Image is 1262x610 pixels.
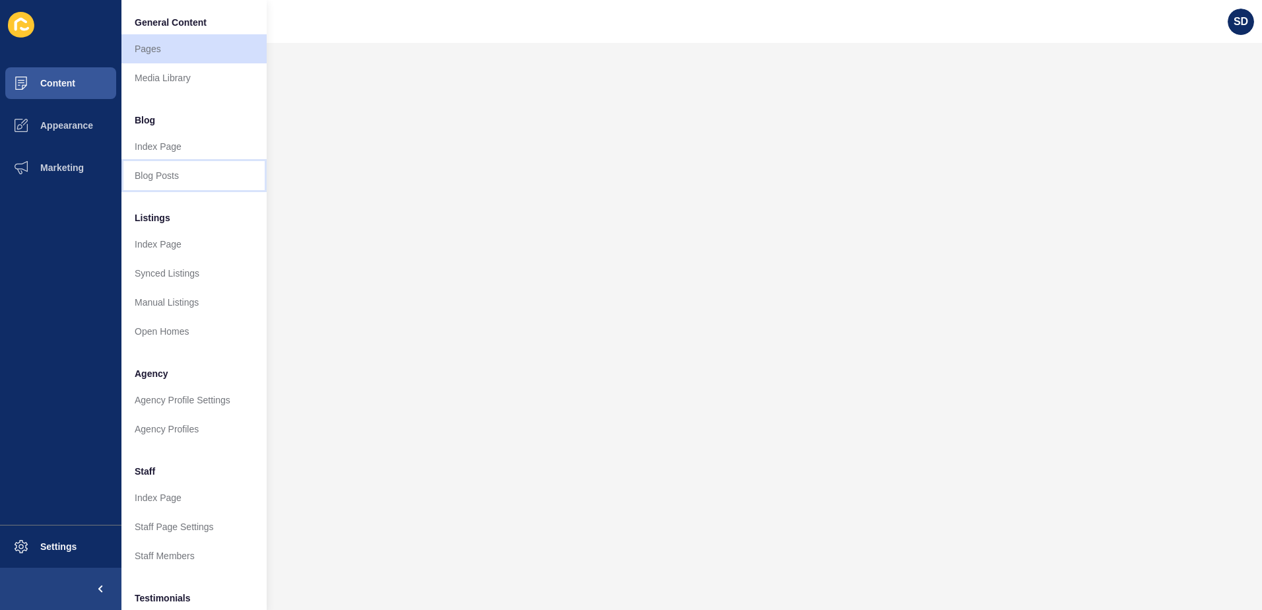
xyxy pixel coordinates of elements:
span: Staff [135,465,155,478]
a: Media Library [121,63,267,92]
a: Agency Profile Settings [121,386,267,415]
span: General Content [135,16,207,29]
span: Agency [135,367,168,380]
a: Blog Posts [121,161,267,190]
span: SD [1234,15,1248,28]
a: Synced Listings [121,259,267,288]
a: Open Homes [121,317,267,346]
a: Staff Members [121,541,267,570]
a: Manual Listings [121,288,267,317]
span: Blog [135,114,155,127]
a: Index Page [121,132,267,161]
span: Listings [135,211,170,224]
a: Index Page [121,230,267,259]
a: Agency Profiles [121,415,267,444]
a: Index Page [121,483,267,512]
span: Testimonials [135,592,191,605]
a: Staff Page Settings [121,512,267,541]
a: Pages [121,34,267,63]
